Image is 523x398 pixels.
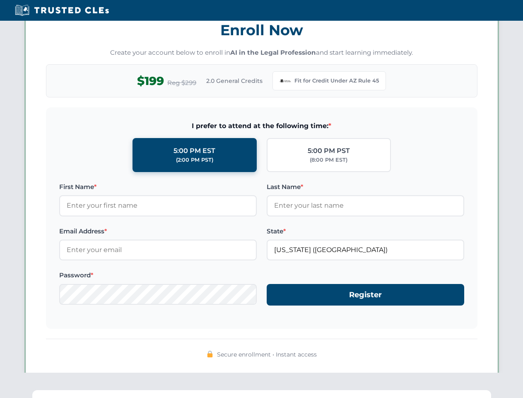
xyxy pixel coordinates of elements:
[174,146,215,156] div: 5:00 PM EST
[176,156,213,164] div: (2:00 PM PST)
[206,76,263,85] span: 2.0 General Credits
[59,226,257,236] label: Email Address
[12,4,111,17] img: Trusted CLEs
[59,240,257,260] input: Enter your email
[294,77,379,85] span: Fit for Credit Under AZ Rule 45
[59,121,464,131] span: I prefer to attend at the following time:
[59,182,257,192] label: First Name
[59,270,257,280] label: Password
[137,72,164,90] span: $199
[267,240,464,260] input: Arizona (AZ)
[230,49,316,56] strong: AI in the Legal Profession
[308,146,350,156] div: 5:00 PM PST
[280,75,291,87] img: Arizona Bar
[310,156,347,164] div: (8:00 PM EST)
[59,195,257,216] input: Enter your first name
[267,195,464,216] input: Enter your last name
[267,182,464,192] label: Last Name
[46,17,477,43] h3: Enroll Now
[217,350,317,359] span: Secure enrollment • Instant access
[46,48,477,58] p: Create your account below to enroll in and start learning immediately.
[207,351,213,357] img: 🔒
[267,284,464,306] button: Register
[167,78,196,88] span: Reg $299
[267,226,464,236] label: State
